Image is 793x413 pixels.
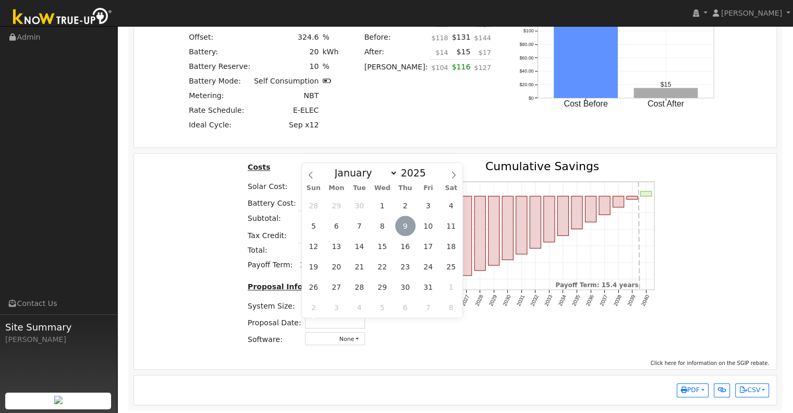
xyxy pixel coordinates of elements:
[584,293,595,306] text: 2036
[349,256,370,277] span: October 21, 2025
[735,383,769,398] button: CSV
[252,74,321,88] td: Self Consumption
[554,10,618,98] rect: onclick=""
[441,277,461,297] span: November 1, 2025
[441,236,461,256] span: October 18, 2025
[585,196,596,222] rect: onclick=""
[5,320,112,334] span: Site Summary
[440,185,462,192] span: Sat
[252,30,321,44] td: 324.6
[651,360,770,366] span: Click here for information on the SGIP rebate.
[520,42,534,47] text: $80.00
[252,103,321,118] td: E-ELEC
[349,277,370,297] span: October 28, 2025
[474,196,485,270] rect: onclick=""
[298,211,338,226] td: $40,305
[298,258,338,273] td: years
[246,313,303,330] td: Proposal Date:
[326,277,347,297] span: October 27, 2025
[54,396,63,404] img: retrieve
[371,185,394,192] span: Wed
[677,383,709,398] button: PDF
[246,297,303,313] td: System Size:
[289,121,319,129] span: Sep x12
[543,196,554,242] rect: onclick=""
[648,99,685,108] text: Cost After
[303,277,324,297] span: October 26, 2025
[398,167,435,179] input: Year
[246,258,298,273] td: Payoff Term:
[248,282,335,291] u: Proposal Information
[326,236,347,256] span: October 13, 2025
[418,277,438,297] span: October 31, 2025
[372,256,393,277] span: October 22, 2025
[417,185,440,192] span: Fri
[321,30,340,44] td: %
[487,293,498,306] text: 2029
[362,60,430,80] td: [PERSON_NAME]:
[394,185,417,192] span: Thu
[362,30,430,44] td: Before:
[246,194,298,211] td: Battery Cost:
[418,297,438,317] span: November 7, 2025
[557,293,567,306] text: 2034
[476,19,491,27] u: High
[305,332,365,345] button: None
[557,196,568,236] rect: onclick=""
[252,44,321,59] td: 20
[395,216,416,236] span: October 9, 2025
[485,160,599,173] text: Cumulative Savings
[564,99,608,108] text: Cost Before
[187,74,252,88] td: Battery Mode:
[321,59,340,74] td: %
[529,95,534,100] text: $0
[330,167,398,179] select: Month
[372,195,393,216] span: October 1, 2025
[474,293,484,306] text: 2028
[5,334,112,345] div: [PERSON_NAME]
[300,261,316,269] span: 15.4
[441,216,461,236] span: October 11, 2025
[246,177,298,194] td: Solar Cost:
[441,297,461,317] span: November 8, 2025
[530,196,541,249] rect: onclick=""
[460,293,470,306] text: 2027
[472,60,493,80] td: $127
[246,330,303,347] td: Software:
[502,196,513,260] rect: onclick=""
[395,277,416,297] span: October 30, 2025
[460,196,471,276] rect: onclick=""
[520,68,534,74] text: $40.00
[502,293,512,306] text: 2030
[516,196,527,254] rect: onclick=""
[450,44,472,60] td: $15
[246,211,298,226] td: Subtotal:
[599,293,609,306] text: 2037
[450,30,472,44] td: $131
[372,277,393,297] span: October 29, 2025
[520,82,534,87] text: $20.00
[372,297,393,317] span: November 5, 2025
[418,216,438,236] span: October 10, 2025
[529,293,540,306] text: 2032
[187,59,252,74] td: Battery Reserve:
[441,256,461,277] span: October 25, 2025
[626,293,637,306] text: 2039
[326,216,347,236] span: October 6, 2025
[303,236,324,256] span: October 12, 2025
[303,297,324,317] span: November 2, 2025
[362,44,430,60] td: After:
[246,243,298,258] td: Total:
[349,297,370,317] span: November 4, 2025
[187,103,252,118] td: Rate Schedule:
[661,81,672,88] text: $15
[418,195,438,216] span: October 3, 2025
[8,6,117,29] img: Know True-Up
[520,55,534,60] text: $60.00
[570,293,581,306] text: 2035
[721,9,782,17] span: [PERSON_NAME]
[395,256,416,277] span: October 23, 2025
[252,59,321,74] td: 10
[395,236,416,256] span: October 16, 2025
[612,293,623,306] text: 2038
